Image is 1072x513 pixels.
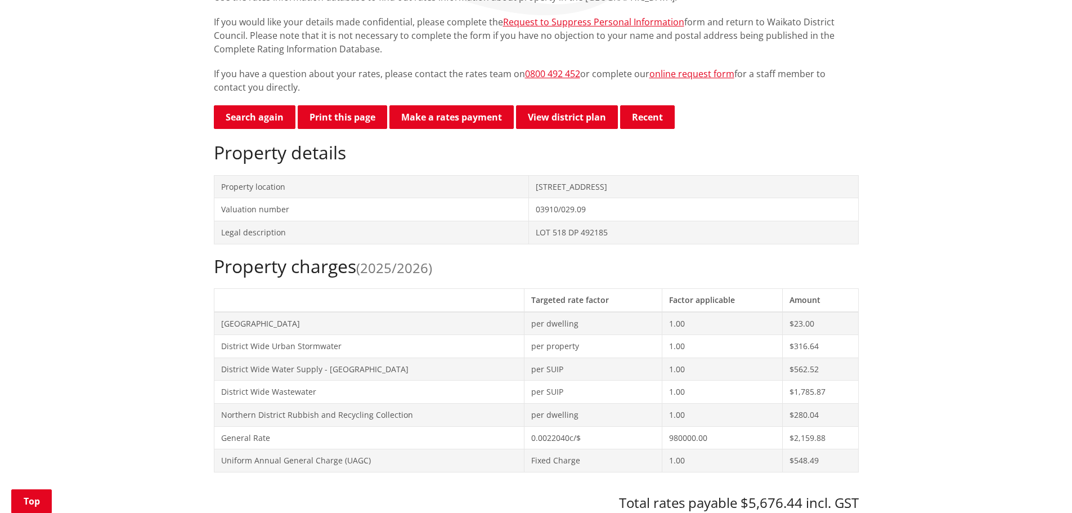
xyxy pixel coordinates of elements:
h2: Property charges [214,256,859,277]
a: Search again [214,105,295,129]
p: If you have a question about your rates, please contact the rates team on or complete our for a s... [214,67,859,94]
td: District Wide Water Supply - [GEOGRAPHIC_DATA] [214,358,524,381]
td: $548.49 [783,449,858,472]
td: $562.52 [783,358,858,381]
td: 03910/029.09 [528,198,858,221]
td: 1.00 [662,335,783,358]
button: Recent [620,105,675,129]
td: Uniform Annual General Charge (UAGC) [214,449,524,472]
td: District Wide Urban Stormwater [214,335,524,358]
a: View district plan [516,105,618,129]
a: Make a rates payment [389,105,514,129]
td: per SUIP [524,358,662,381]
h3: Total rates payable $5,676.44 incl. GST [214,495,859,511]
td: $23.00 [783,312,858,335]
td: 1.00 [662,449,783,472]
a: online request form [649,68,734,80]
td: 1.00 [662,403,783,426]
a: Request to Suppress Personal Information [503,16,684,28]
td: 1.00 [662,358,783,381]
td: [STREET_ADDRESS] [528,175,858,198]
td: [GEOGRAPHIC_DATA] [214,312,524,335]
td: $2,159.88 [783,426,858,449]
h2: Property details [214,142,859,163]
td: LOT 518 DP 492185 [528,221,858,244]
span: (2025/2026) [356,258,432,277]
td: Valuation number [214,198,528,221]
iframe: Messenger Launcher [1020,466,1061,506]
th: Targeted rate factor [524,288,662,311]
td: Fixed Charge [524,449,662,472]
p: If you would like your details made confidential, please complete the form and return to Waikato ... [214,15,859,56]
button: Print this page [298,105,387,129]
a: Top [11,489,52,513]
td: 980000.00 [662,426,783,449]
th: Amount [783,288,858,311]
td: per SUIP [524,381,662,404]
th: Factor applicable [662,288,783,311]
td: $316.64 [783,335,858,358]
a: 0800 492 452 [525,68,580,80]
td: per property [524,335,662,358]
td: $1,785.87 [783,381,858,404]
td: 1.00 [662,312,783,335]
td: District Wide Wastewater [214,381,524,404]
td: per dwelling [524,312,662,335]
td: Property location [214,175,528,198]
td: Northern District Rubbish and Recycling Collection [214,403,524,426]
td: 1.00 [662,381,783,404]
td: Legal description [214,221,528,244]
td: per dwelling [524,403,662,426]
td: General Rate [214,426,524,449]
td: 0.0022040c/$ [524,426,662,449]
td: $280.04 [783,403,858,426]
